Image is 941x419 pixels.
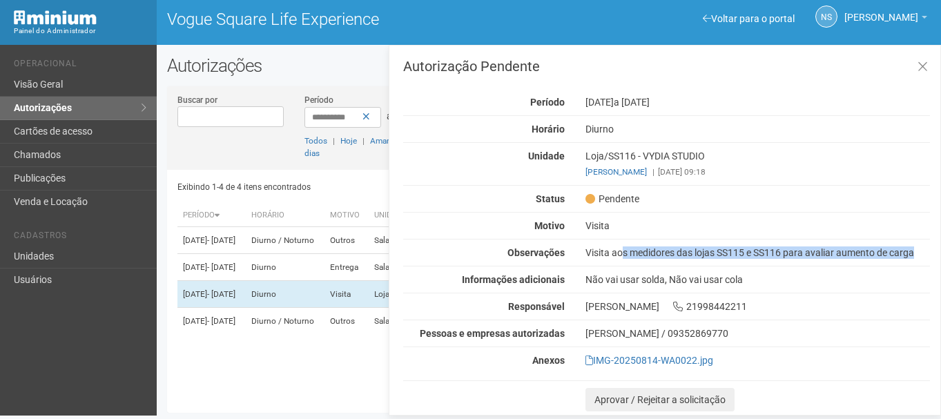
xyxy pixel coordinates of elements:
td: Diurno / Noturno [246,227,325,254]
th: Unidade [369,204,427,227]
label: Período [304,94,333,106]
td: Diurno / Noturno [246,308,325,335]
div: [DATE] 09:18 [585,166,930,178]
td: [DATE] [177,308,246,335]
th: Motivo [324,204,368,227]
td: Loja/SS116 [369,281,427,308]
td: Outros [324,308,368,335]
strong: Responsável [508,301,565,312]
strong: Anexos [532,355,565,366]
th: Horário [246,204,325,227]
a: Hoje [340,136,357,146]
a: [PERSON_NAME] [585,167,647,177]
div: Visita aos medidores das lojas SS115 e SS116 para avaliar aumento de carga [575,246,940,259]
a: Todos [304,136,327,146]
td: Diurno [246,254,325,281]
div: Painel do Administrador [14,25,146,37]
img: Minium [14,10,97,25]
span: | [333,136,335,146]
th: Período [177,204,246,227]
span: - [DATE] [207,289,235,299]
strong: Informações adicionais [462,274,565,285]
strong: Unidade [528,150,565,162]
span: a [DATE] [614,97,650,108]
td: Diurno [246,281,325,308]
div: Loja/SS116 - VYDIA STUDIO [575,150,940,178]
td: Sala/581 [369,227,427,254]
div: [PERSON_NAME] / 09352869770 [585,327,930,340]
td: Visita [324,281,368,308]
button: Aprovar / Rejeitar a solicitação [585,388,735,411]
strong: Observações [507,247,565,258]
span: - [DATE] [207,262,235,272]
strong: Pessoas e empresas autorizadas [420,328,565,339]
div: Exibindo 1-4 de 4 itens encontrados [177,177,544,197]
a: NS [815,6,837,28]
td: Sala/246 [369,308,427,335]
label: Buscar por [177,94,217,106]
div: [PERSON_NAME] 21998442211 [575,300,940,313]
a: Voltar para o portal [703,13,795,24]
div: Diurno [575,123,940,135]
strong: Horário [532,124,565,135]
span: - [DATE] [207,316,235,326]
td: [DATE] [177,227,246,254]
td: Entrega [324,254,368,281]
span: | [652,167,654,177]
strong: Período [530,97,565,108]
td: [DATE] [177,254,246,281]
span: | [362,136,365,146]
a: [PERSON_NAME] [844,14,927,25]
span: a [387,110,392,121]
a: Amanhã [370,136,400,146]
span: Pendente [585,193,639,205]
li: Cadastros [14,231,146,245]
span: - [DATE] [207,235,235,245]
td: Sala/504 [369,254,427,281]
h2: Autorizações [167,55,931,76]
h1: Vogue Square Life Experience [167,10,539,28]
div: Visita [575,220,940,232]
strong: Status [536,193,565,204]
h3: Autorização Pendente [403,59,930,73]
li: Operacional [14,59,146,73]
td: [DATE] [177,281,246,308]
strong: Motivo [534,220,565,231]
a: IMG-20250814-WA0022.jpg [585,355,713,366]
div: Não vai usar solda, Não vai usar cola [575,273,940,286]
div: [DATE] [575,96,940,108]
td: Outros [324,227,368,254]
